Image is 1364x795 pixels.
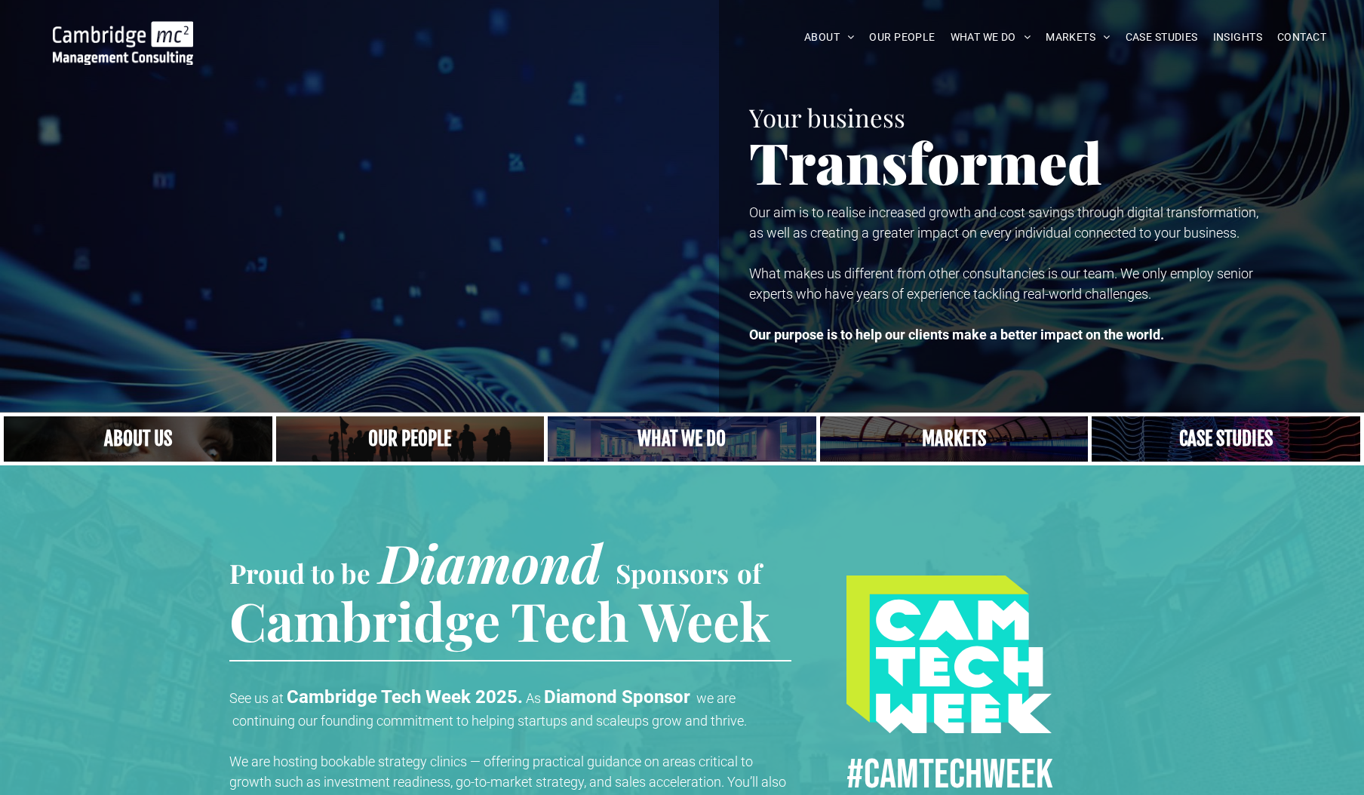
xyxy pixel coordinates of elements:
[276,416,545,462] a: A crowd in silhouette at sunset, on a rise or lookout point
[229,585,770,655] span: Cambridge Tech Week
[749,204,1258,241] span: Our aim is to realise increased growth and cost savings through digital transformation, as well a...
[696,690,736,706] span: we are
[544,686,690,708] strong: Diamond Sponsor
[232,713,747,729] span: continuing our founding commitment to helping startups and scaleups grow and thrive.
[287,686,523,708] strong: Cambridge Tech Week 2025.
[1270,26,1334,49] a: CONTACT
[797,26,862,49] a: ABOUT
[229,690,284,706] span: See us at
[616,555,729,591] span: Sponsors
[820,416,1089,462] a: Telecoms | Decades of Experience Across Multiple Industries & Regions
[379,526,602,597] span: Diamond
[53,23,193,39] a: Your Business Transformed | Cambridge Management Consulting
[749,327,1164,342] strong: Our purpose is to help our clients make a better impact on the world.
[862,26,942,49] a: OUR PEOPLE
[943,26,1039,49] a: WHAT WE DO
[846,576,1052,733] img: #CAMTECHWEEK logo, Procurement
[229,555,370,591] span: Proud to be
[526,690,541,706] span: As
[1118,26,1206,49] a: CASE STUDIES
[749,266,1253,302] span: What makes us different from other consultancies is our team. We only employ senior experts who h...
[749,124,1102,199] span: Transformed
[737,555,761,591] span: of
[4,416,272,462] a: Close up of woman's face, centered on her eyes
[1206,26,1270,49] a: INSIGHTS
[749,100,905,134] span: Your business
[53,21,193,65] img: Go to Homepage
[548,416,816,462] a: A yoga teacher lifting his whole body off the ground in the peacock pose
[1092,416,1360,462] a: CASE STUDIES | See an Overview of All Our Case Studies | Cambridge Management Consulting
[1038,26,1117,49] a: MARKETS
